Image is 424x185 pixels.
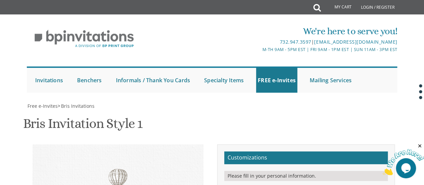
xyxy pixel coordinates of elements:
[256,68,297,93] a: FREE e-Invites
[23,116,142,136] h1: Bris Invitation Style 1
[280,39,311,45] a: 732.947.3597
[61,103,95,109] span: Bris Invitations
[27,25,142,53] img: BP Invitation Loft
[202,68,245,93] a: Specialty Items
[34,68,65,93] a: Invitations
[150,38,397,46] div: |
[308,68,353,93] a: Mailing Services
[224,171,388,181] div: Please fill in your personal information.
[150,46,397,53] div: M-Th 9am - 5pm EST | Fri 9am - 1pm EST | Sun 11am - 3pm EST
[27,103,58,109] a: Free e-Invites
[114,68,192,93] a: Informals / Thank You Cards
[27,103,58,109] span: Free e-Invites
[314,39,397,45] a: [EMAIL_ADDRESS][DOMAIN_NAME]
[382,143,424,175] iframe: chat widget
[224,151,388,164] h2: Customizations
[60,103,95,109] a: Bris Invitations
[58,103,95,109] span: >
[75,68,104,93] a: Benchers
[320,1,356,14] a: My Cart
[150,25,397,38] div: We're here to serve you!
